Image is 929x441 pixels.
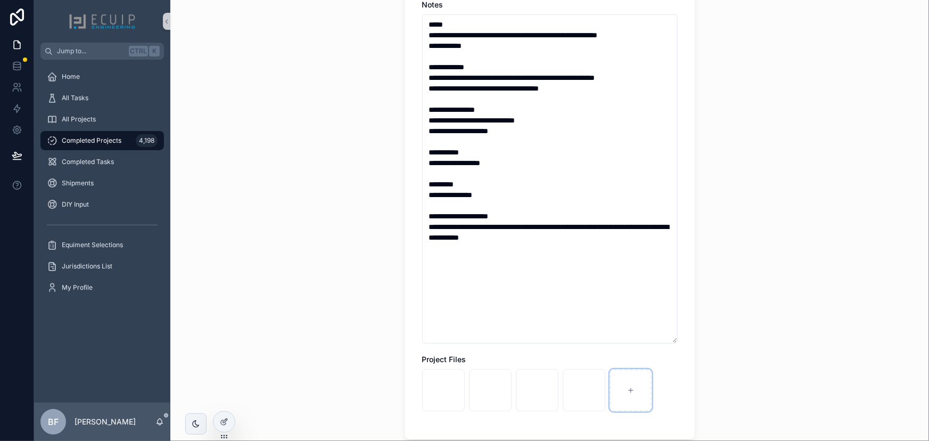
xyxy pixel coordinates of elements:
[34,60,170,311] div: scrollable content
[40,195,164,214] a: DIY Input
[40,43,164,60] button: Jump to...CtrlK
[40,67,164,86] a: Home
[40,174,164,193] a: Shipments
[62,283,93,292] span: My Profile
[75,416,136,427] p: [PERSON_NAME]
[62,241,123,249] span: Equiment Selections
[57,47,125,55] span: Jump to...
[40,278,164,297] a: My Profile
[62,262,112,271] span: Jurisdictions List
[62,94,88,102] span: All Tasks
[48,415,59,428] span: BF
[40,235,164,255] a: Equiment Selections
[40,88,164,108] a: All Tasks
[69,13,136,30] img: App logo
[62,72,80,81] span: Home
[40,131,164,150] a: Completed Projects4,198
[422,355,466,364] span: Project Files
[62,158,114,166] span: Completed Tasks
[129,46,148,56] span: Ctrl
[62,200,89,209] span: DIY Input
[62,136,121,145] span: Completed Projects
[150,47,159,55] span: K
[40,257,164,276] a: Jurisdictions List
[62,115,96,124] span: All Projects
[136,134,158,147] div: 4,198
[62,179,94,187] span: Shipments
[40,110,164,129] a: All Projects
[40,152,164,171] a: Completed Tasks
